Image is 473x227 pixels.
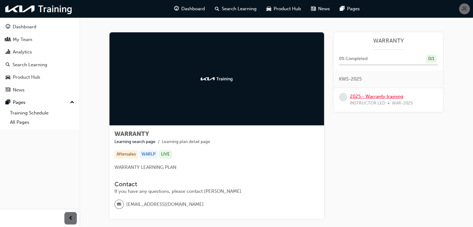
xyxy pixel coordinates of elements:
[2,59,77,71] a: Search Learning
[2,20,77,97] button: DashboardMy TeamAnalyticsSearch LearningProduct HubNews
[2,34,77,45] a: My Team
[335,2,365,15] a: pages-iconPages
[200,76,234,82] img: kia-training
[6,37,10,43] span: people-icon
[459,3,470,14] button: JE
[6,100,10,105] span: pages-icon
[117,201,121,209] span: email-icon
[114,188,319,195] div: If you have any questions, please contact [PERSON_NAME].
[126,201,204,208] span: [EMAIL_ADDRESS][DOMAIN_NAME]
[2,97,77,108] button: Pages
[6,49,10,55] span: chart-icon
[6,24,10,30] span: guage-icon
[181,5,205,12] span: Dashboard
[6,87,10,93] span: news-icon
[6,62,10,68] span: search-icon
[13,36,32,43] div: My Team
[339,37,438,44] a: WARRANTY
[162,138,210,146] li: Learning plan detail page
[174,5,179,13] span: guage-icon
[2,72,77,83] a: Product Hub
[426,55,437,63] div: 0 / 1
[114,130,149,137] span: WARRANTY
[159,150,172,159] div: LIVE
[2,84,77,96] a: News
[13,99,26,106] div: Pages
[347,5,360,12] span: Pages
[114,139,155,144] a: Learning search page
[169,2,210,15] a: guage-iconDashboard
[340,5,345,13] span: pages-icon
[68,215,73,222] span: prev-icon
[70,99,74,107] span: up-icon
[262,2,306,15] a: car-iconProduct Hub
[7,108,77,118] a: Training Schedule
[392,100,413,107] span: WAR-2025
[2,46,77,58] a: Analytics
[350,94,403,99] a: 2025 - Warranty training
[311,5,316,13] span: news-icon
[13,86,25,94] div: News
[222,5,257,12] span: Search Learning
[339,93,347,101] span: learningRecordVerb_NONE-icon
[318,5,330,12] span: News
[210,2,262,15] a: search-iconSearch Learning
[13,49,32,56] div: Analytics
[6,75,10,80] span: car-icon
[2,21,77,33] a: Dashboard
[114,164,176,170] span: WARRANTY LEARNING PLAN
[114,150,138,159] div: Aftersales
[462,5,467,12] span: JE
[13,23,36,30] div: Dashboard
[215,5,219,13] span: search-icon
[350,100,385,107] span: INSTRUCTOR LED
[306,2,335,15] a: news-iconNews
[7,118,77,127] a: All Pages
[274,5,301,12] span: Product Hub
[339,76,362,83] span: KWS-2025
[267,5,271,13] span: car-icon
[12,61,47,68] div: Search Learning
[339,55,368,63] span: 0 % Completed
[3,2,75,15] img: kia-training
[139,150,158,159] div: WARLP
[13,74,40,81] div: Product Hub
[114,181,319,188] h3: Contact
